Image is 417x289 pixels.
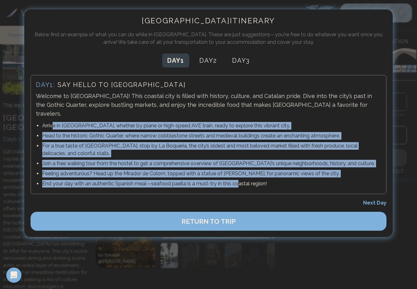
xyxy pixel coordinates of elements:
[36,81,55,89] span: Day 1 :
[227,54,255,67] button: Day3
[31,31,386,46] p: Below find an example of what you can do while in [GEOGRAPHIC_DATA] . These are just suggestions—...
[31,212,386,231] button: RETURN TO TRIP
[42,160,381,167] p: Join a free walking tour from the hostel to get a comprehensive overview of [GEOGRAPHIC_DATA]’s u...
[363,200,386,206] span: Next Day
[42,180,381,188] p: End your day with an authentic Spanish meal—seafood paella is a must-try in this coastal region!
[42,122,381,130] p: Arrive in [GEOGRAPHIC_DATA], whether by plane or high-speed AVE train, ready to explore this vibr...
[363,199,386,207] button: Next Day
[36,92,381,118] p: Welcome to [GEOGRAPHIC_DATA]! This coastal city is filled with history, culture, and Catalan prid...
[6,268,21,283] div: Open Intercom Messenger
[162,54,189,67] button: Day1
[36,80,381,89] h3: Say hello to [GEOGRAPHIC_DATA]
[42,142,381,157] p: For a true taste of [GEOGRAPHIC_DATA], stop by La Boqueria, the city’s oldest and most beloved ma...
[42,132,381,140] p: Head to the historic Gothic Quarter, where narrow cobblestone streets and medieval buildings crea...
[31,16,386,26] h2: [GEOGRAPHIC_DATA] Itinerary
[42,170,381,177] p: Feeling adventurous? Head up the Mirador de Colom, topped with a statue of [PERSON_NAME], for pan...
[194,54,222,67] button: Day2
[181,217,236,225] span: RETURN TO TRIP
